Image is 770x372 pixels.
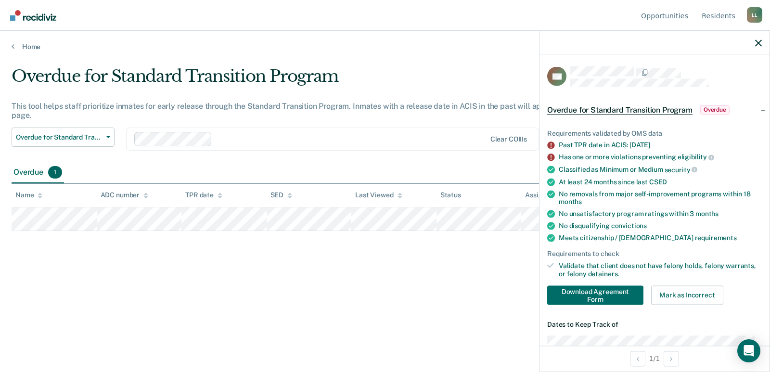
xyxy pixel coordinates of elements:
dt: Dates to Keep Track of [547,320,762,328]
div: L L [747,7,762,23]
div: This tool helps staff prioritize inmates for early release through the Standard Transition Progra... [12,102,589,120]
div: Overdue [12,162,64,183]
div: Name [15,191,42,199]
a: Navigate to form link [547,285,647,305]
span: Overdue [700,105,730,115]
button: Mark as Incorrect [651,285,723,305]
img: Recidiviz [10,10,56,21]
span: Overdue for Standard Transition Program [16,133,103,141]
span: security [665,166,698,173]
div: Status [440,191,461,199]
button: Download Agreement Form [547,285,643,305]
div: Overdue for Standard Transition Program [12,66,589,94]
div: ADC number [101,191,149,199]
span: requirements [695,234,737,242]
span: detainers. [588,269,619,277]
span: convictions [611,222,647,230]
div: Requirements to check [547,250,762,258]
div: Has one or more violations preventing eligibility [559,153,762,162]
div: Clear COIIIs [490,135,527,143]
button: Profile dropdown button [747,7,762,23]
span: Overdue for Standard Transition Program [547,105,693,115]
div: Requirements validated by OMS data [547,129,762,137]
span: CSED [649,178,667,185]
div: SED [270,191,293,199]
a: Home [12,42,758,51]
div: Last Viewed [355,191,402,199]
button: Previous Opportunity [630,351,645,366]
div: Open Intercom Messenger [737,339,760,362]
div: Overdue for Standard Transition ProgramOverdue [539,94,770,125]
div: No removals from major self-improvement programs within 18 [559,190,762,206]
span: 1 [48,166,62,179]
span: months [695,210,719,218]
button: Next Opportunity [664,351,679,366]
span: months [559,198,582,205]
div: Classified as Minimum or Medium [559,165,762,174]
div: No unsatisfactory program ratings within 3 [559,210,762,218]
div: At least 24 months since last [559,178,762,186]
div: Validate that client does not have felony holds, felony warrants, or felony [559,261,762,278]
div: TPR date [185,191,222,199]
div: Assigned to [525,191,570,199]
div: No disqualifying [559,222,762,230]
div: Past TPR date in ACIS: [DATE] [559,141,762,149]
div: 1 / 1 [539,346,770,371]
div: Meets citizenship / [DEMOGRAPHIC_DATA] [559,234,762,242]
